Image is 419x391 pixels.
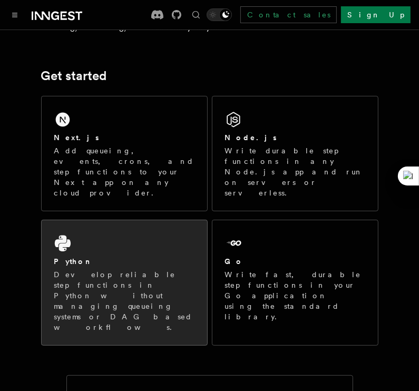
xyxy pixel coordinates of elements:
[225,132,277,143] h2: Node.js
[212,96,378,211] a: Node.jsWrite durable step functions in any Node.js app and run on servers or serverless.
[207,8,232,21] button: Toggle dark mode
[41,96,208,211] a: Next.jsAdd queueing, events, crons, and step functions to your Next app on any cloud provider.
[54,132,100,143] h2: Next.js
[190,8,202,21] button: Find something...
[41,220,208,346] a: PythonDevelop reliable step functions in Python without managing queueing systems or DAG based wo...
[225,145,365,198] p: Write durable step functions in any Node.js app and run on servers or serverless.
[225,256,244,267] h2: Go
[54,145,194,198] p: Add queueing, events, crons, and step functions to your Next app on any cloud provider.
[341,6,411,23] a: Sign Up
[8,8,21,21] button: Toggle navigation
[41,69,107,83] a: Get started
[54,269,194,333] p: Develop reliable step functions in Python without managing queueing systems or DAG based workflows.
[212,220,378,346] a: GoWrite fast, durable step functions in your Go application using the standard library.
[225,269,365,322] p: Write fast, durable step functions in your Go application using the standard library.
[240,6,337,23] a: Contact sales
[54,256,93,267] h2: Python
